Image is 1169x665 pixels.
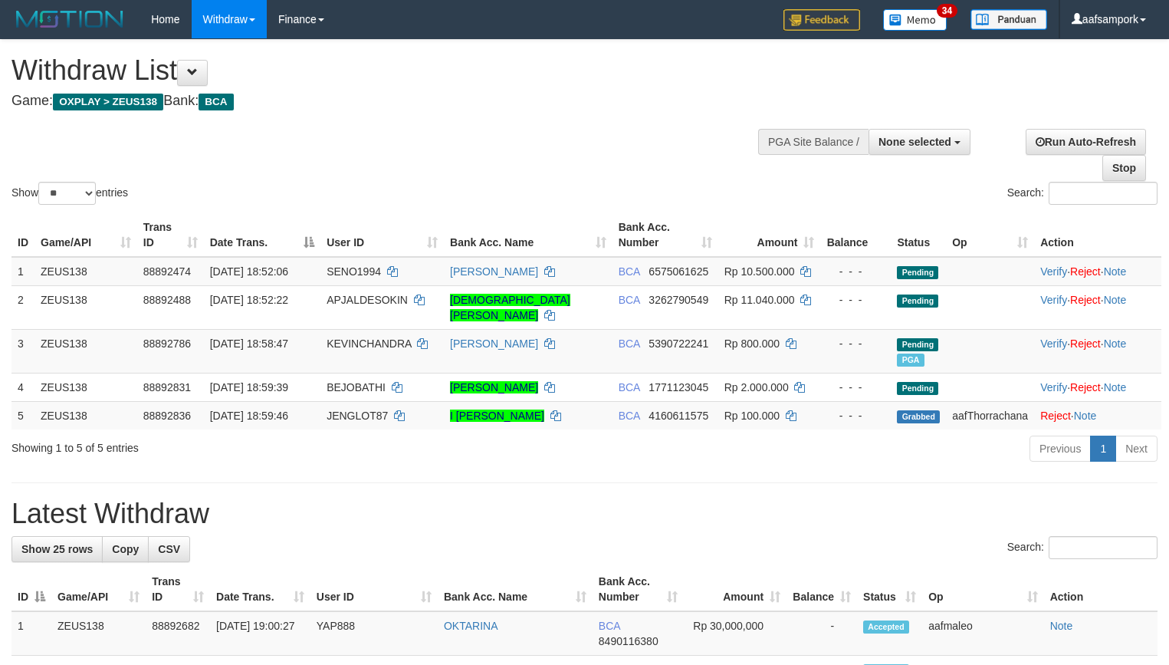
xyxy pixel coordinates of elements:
[649,337,708,350] span: Copy 5390722241 to clipboard
[38,182,96,205] select: Showentries
[51,568,146,611] th: Game/API: activate to sort column ascending
[1034,373,1161,401] td: · ·
[619,410,640,422] span: BCA
[783,9,860,31] img: Feedback.jpg
[450,337,538,350] a: [PERSON_NAME]
[599,620,620,632] span: BCA
[310,568,438,611] th: User ID: activate to sort column ascending
[1074,410,1097,422] a: Note
[724,294,795,306] span: Rp 11.040.000
[1034,213,1161,257] th: Action
[158,543,180,555] span: CSV
[826,336,885,351] div: - - -
[1034,285,1161,329] td: · ·
[1040,337,1067,350] a: Verify
[1104,381,1127,393] a: Note
[937,4,957,18] span: 34
[438,568,593,611] th: Bank Acc. Name: activate to sort column ascending
[1040,410,1071,422] a: Reject
[1040,265,1067,278] a: Verify
[684,611,786,656] td: Rp 30,000,000
[1090,436,1116,462] a: 1
[922,568,1043,611] th: Op: activate to sort column ascending
[1070,337,1101,350] a: Reject
[897,382,938,395] span: Pending
[199,94,233,110] span: BCA
[922,611,1043,656] td: aafmaleo
[1029,436,1091,462] a: Previous
[102,536,149,562] a: Copy
[786,568,857,611] th: Balance: activate to sort column ascending
[210,611,310,656] td: [DATE] 19:00:27
[897,266,938,279] span: Pending
[897,354,924,367] span: Marked by aafnoeunsreypich
[619,265,640,278] span: BCA
[11,257,34,286] td: 1
[619,294,640,306] span: BCA
[1007,182,1158,205] label: Search:
[1104,337,1127,350] a: Note
[786,611,857,656] td: -
[878,136,951,148] span: None selected
[210,410,288,422] span: [DATE] 18:59:46
[51,611,146,656] td: ZEUS138
[826,380,885,395] div: - - -
[210,568,310,611] th: Date Trans.: activate to sort column ascending
[148,536,190,562] a: CSV
[143,294,191,306] span: 88892488
[599,635,658,647] span: Copy 8490116380 to clipboard
[718,213,821,257] th: Amount: activate to sort column ascending
[1050,620,1073,632] a: Note
[869,129,970,155] button: None selected
[210,294,288,306] span: [DATE] 18:52:22
[1044,568,1158,611] th: Action
[327,410,388,422] span: JENGLOT87
[897,338,938,351] span: Pending
[444,620,498,632] a: OKTARINA
[143,265,191,278] span: 88892474
[320,213,444,257] th: User ID: activate to sort column ascending
[53,94,163,110] span: OXPLAY > ZEUS138
[444,213,612,257] th: Bank Acc. Name: activate to sort column ascending
[34,285,137,329] td: ZEUS138
[724,265,795,278] span: Rp 10.500.000
[1104,294,1127,306] a: Note
[143,381,191,393] span: 88892831
[649,265,708,278] span: Copy 6575061625 to clipboard
[1026,129,1146,155] a: Run Auto-Refresh
[612,213,718,257] th: Bank Acc. Number: activate to sort column ascending
[891,213,946,257] th: Status
[883,9,947,31] img: Button%20Memo.svg
[34,401,137,430] td: ZEUS138
[210,337,288,350] span: [DATE] 18:58:47
[857,568,922,611] th: Status: activate to sort column ascending
[11,329,34,373] td: 3
[34,257,137,286] td: ZEUS138
[310,611,438,656] td: YAP888
[1070,381,1101,393] a: Reject
[1115,436,1158,462] a: Next
[11,401,34,430] td: 5
[34,373,137,401] td: ZEUS138
[210,381,288,393] span: [DATE] 18:59:39
[11,536,103,562] a: Show 25 rows
[619,381,640,393] span: BCA
[1007,536,1158,559] label: Search:
[11,182,128,205] label: Show entries
[724,410,780,422] span: Rp 100.000
[649,294,708,306] span: Copy 3262790549 to clipboard
[143,337,191,350] span: 88892786
[1049,182,1158,205] input: Search:
[112,543,139,555] span: Copy
[143,410,191,422] span: 88892836
[1034,401,1161,430] td: ·
[11,373,34,401] td: 4
[146,568,210,611] th: Trans ID: activate to sort column ascending
[1034,329,1161,373] td: · ·
[11,611,51,656] td: 1
[1070,294,1101,306] a: Reject
[327,265,381,278] span: SENO1994
[11,568,51,611] th: ID: activate to sort column descending
[1049,536,1158,559] input: Search:
[897,410,940,423] span: Grabbed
